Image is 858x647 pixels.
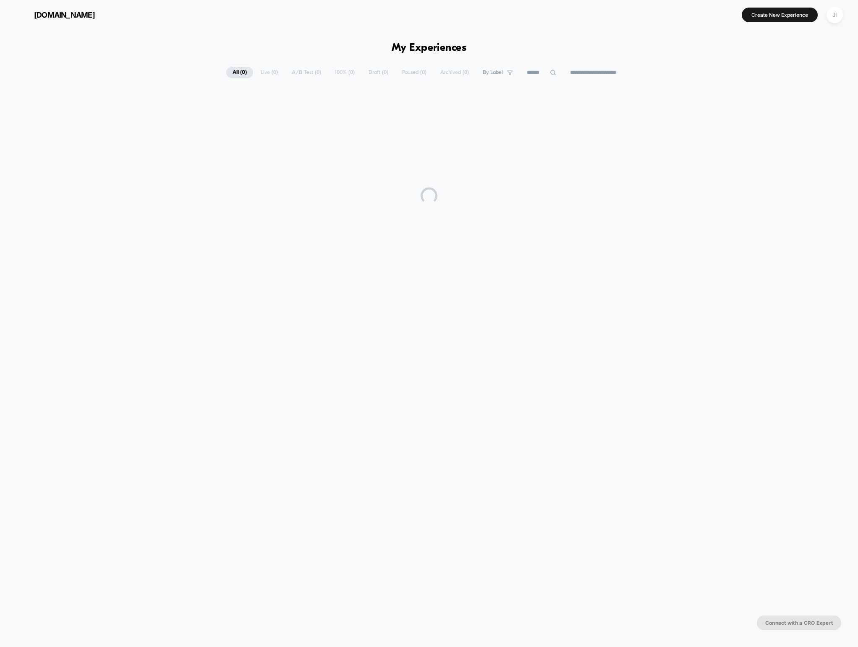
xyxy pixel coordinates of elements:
span: By Label [483,69,503,76]
div: JI [827,7,843,23]
button: JI [824,6,845,24]
button: Create New Experience [742,8,818,22]
span: [DOMAIN_NAME] [34,11,95,19]
span: All ( 0 ) [226,67,253,78]
button: [DOMAIN_NAME] [13,8,97,21]
button: Connect with a CRO Expert [757,615,841,630]
h1: My Experiences [392,42,467,54]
